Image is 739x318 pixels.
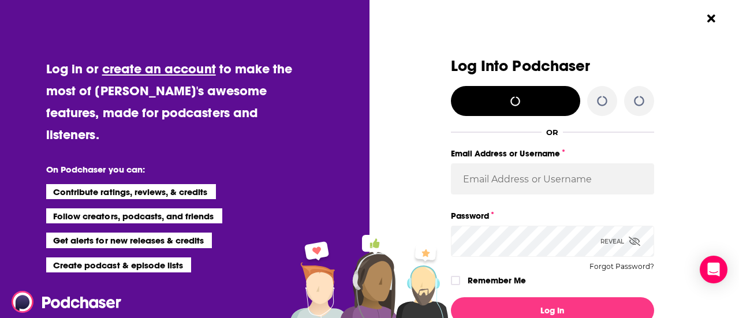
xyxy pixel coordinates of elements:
[451,163,654,194] input: Email Address or Username
[46,208,222,223] li: Follow creators, podcasts, and friends
[46,257,191,272] li: Create podcast & episode lists
[700,256,727,283] div: Open Intercom Messenger
[600,226,640,257] div: Reveal
[46,164,277,175] li: On Podchaser you can:
[589,263,654,271] button: Forgot Password?
[700,8,722,29] button: Close Button
[468,273,526,288] label: Remember Me
[12,291,113,313] a: Podchaser - Follow, Share and Rate Podcasts
[102,61,216,77] a: create an account
[451,208,654,223] label: Password
[46,184,216,199] li: Contribute ratings, reviews, & credits
[12,291,122,313] img: Podchaser - Follow, Share and Rate Podcasts
[46,233,212,248] li: Get alerts for new releases & credits
[546,128,558,137] div: OR
[451,58,654,74] h3: Log Into Podchaser
[451,146,654,161] label: Email Address or Username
